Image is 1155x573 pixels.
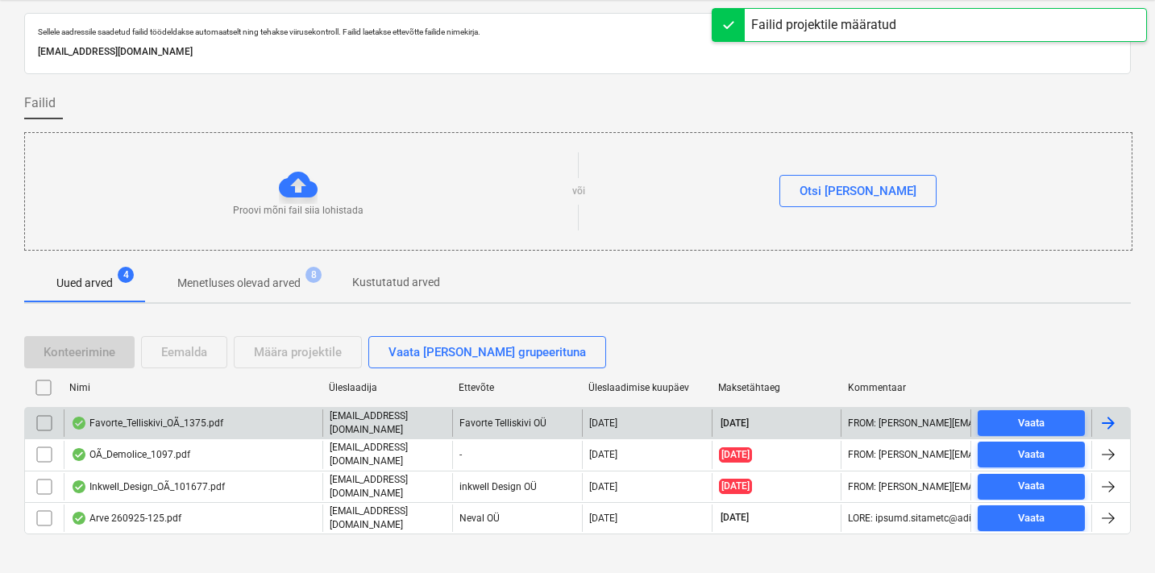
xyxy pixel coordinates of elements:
[71,448,87,461] div: Andmed failist loetud
[177,275,301,292] p: Menetluses olevad arved
[589,417,617,429] div: [DATE]
[1018,477,1045,496] div: Vaata
[1018,414,1045,433] div: Vaata
[1018,509,1045,528] div: Vaata
[330,409,446,437] p: [EMAIL_ADDRESS][DOMAIN_NAME]
[71,512,87,525] div: Andmed failist loetud
[38,27,1117,37] p: Sellele aadressile saadetud failid töödeldakse automaatselt ning tehakse viirusekontroll. Failid ...
[305,267,322,283] span: 8
[71,448,190,461] div: OÃ_Demolice_1097.pdf
[71,417,87,430] div: Andmed failist loetud
[233,204,364,218] p: Proovi mõni fail siia lohistada
[71,480,87,493] div: Andmed failist loetud
[24,132,1132,251] div: Proovi mõni fail siia lohistadavõiOtsi [PERSON_NAME]
[589,513,617,524] div: [DATE]
[71,417,223,430] div: Favorte_Telliskivi_OÃ_1375.pdf
[388,342,586,363] div: Vaata [PERSON_NAME] grupeerituna
[718,382,835,393] div: Maksetähtaeg
[1018,446,1045,464] div: Vaata
[572,185,585,198] p: või
[38,44,1117,60] p: [EMAIL_ADDRESS][DOMAIN_NAME]
[69,382,316,393] div: Nimi
[848,382,965,393] div: Kommentaar
[751,15,896,35] div: Failid projektile määratud
[779,175,937,207] button: Otsi [PERSON_NAME]
[452,409,582,437] div: Favorte Telliskivi OÜ
[978,474,1085,500] button: Vaata
[368,336,606,368] button: Vaata [PERSON_NAME] grupeerituna
[56,275,113,292] p: Uued arved
[452,504,582,532] div: Neval OÜ
[452,473,582,500] div: inkwell Design OÜ
[330,473,446,500] p: [EMAIL_ADDRESS][DOMAIN_NAME]
[118,267,134,283] span: 4
[24,93,56,113] span: Failid
[719,479,752,494] span: [DATE]
[589,449,617,460] div: [DATE]
[978,505,1085,531] button: Vaata
[719,447,752,463] span: [DATE]
[330,504,446,532] p: [EMAIL_ADDRESS][DOMAIN_NAME]
[588,382,705,393] div: Üleslaadimise kuupäev
[71,512,181,525] div: Arve 260925-125.pdf
[329,382,446,393] div: Üleslaadija
[352,274,440,291] p: Kustutatud arved
[719,511,750,525] span: [DATE]
[459,382,575,393] div: Ettevõte
[452,441,582,468] div: -
[330,441,446,468] p: [EMAIL_ADDRESS][DOMAIN_NAME]
[978,410,1085,436] button: Vaata
[589,481,617,492] div: [DATE]
[978,442,1085,467] button: Vaata
[800,181,916,201] div: Otsi [PERSON_NAME]
[719,417,750,430] span: [DATE]
[71,480,225,493] div: Inkwell_Design_OÃ_101677.pdf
